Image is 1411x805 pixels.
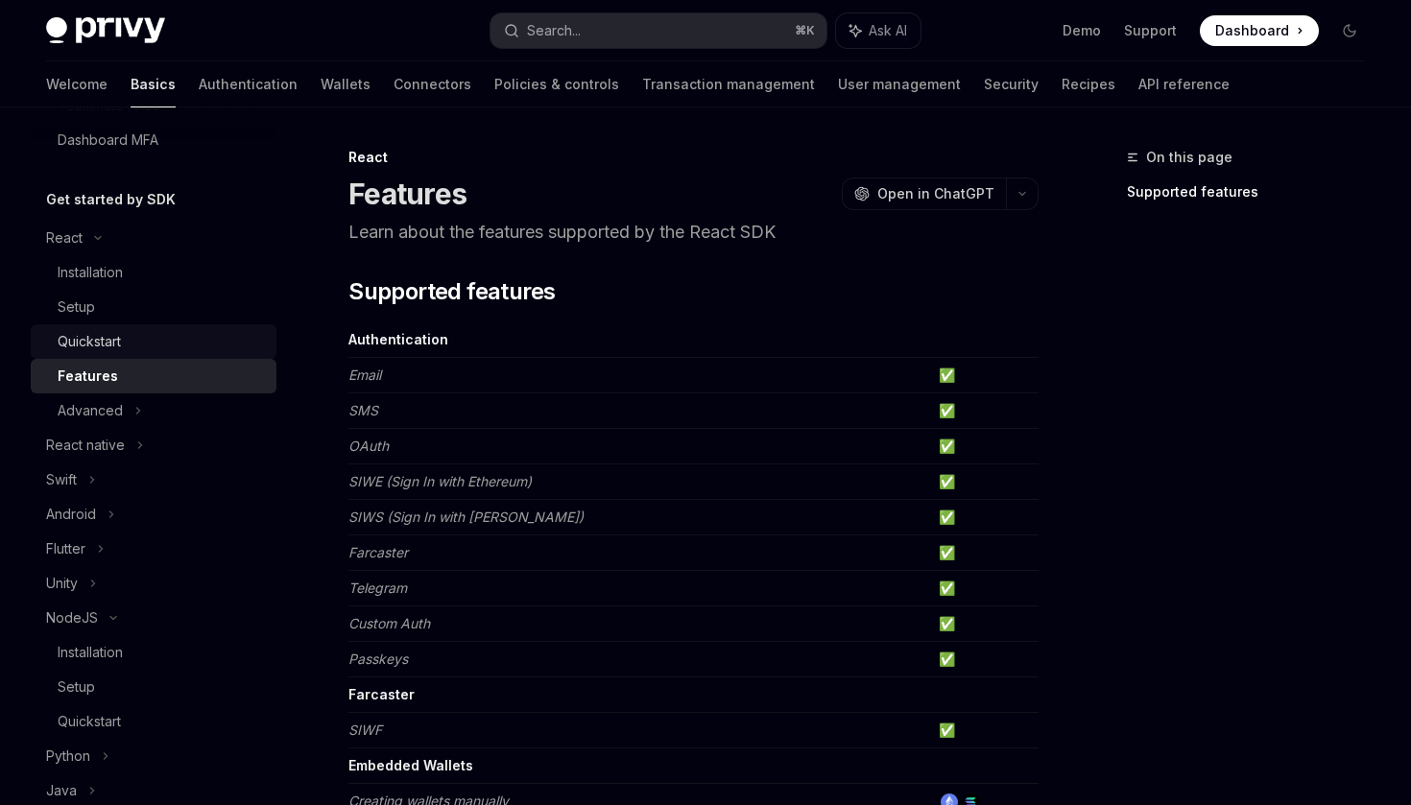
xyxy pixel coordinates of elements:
div: React [348,148,1039,167]
div: Dashboard MFA [58,129,158,152]
div: React native [46,434,125,457]
div: Java [46,779,77,802]
a: Quickstart [31,324,276,359]
span: Dashboard [1215,21,1289,40]
a: Connectors [394,61,471,107]
em: OAuth [348,438,389,454]
p: Learn about the features supported by the React SDK [348,219,1039,246]
div: Setup [58,296,95,319]
div: React [46,226,83,249]
a: Installation [31,255,276,290]
div: Flutter [46,537,85,560]
button: Open in ChatGPT [842,178,1006,210]
button: Toggle dark mode [1334,15,1365,46]
strong: Authentication [348,331,448,347]
a: Dashboard MFA [31,123,276,157]
td: ✅ [931,535,1039,571]
em: SMS [348,402,378,418]
div: Unity [46,572,78,595]
a: Setup [31,670,276,704]
div: Features [58,365,118,388]
h5: Get started by SDK [46,188,176,211]
a: Policies & controls [494,61,619,107]
span: Open in ChatGPT [877,184,994,203]
div: Swift [46,468,77,491]
a: Security [984,61,1039,107]
strong: Embedded Wallets [348,757,473,773]
em: Telegram [348,580,407,596]
em: SIWS (Sign In with [PERSON_NAME]) [348,509,584,525]
td: ✅ [931,393,1039,429]
a: Welcome [46,61,108,107]
div: Android [46,503,96,526]
div: Advanced [58,399,123,422]
span: ⌘ K [795,23,815,38]
td: ✅ [931,358,1039,393]
div: Quickstart [58,710,121,733]
div: Installation [58,641,123,664]
a: Installation [31,635,276,670]
a: Quickstart [31,704,276,739]
a: Wallets [321,61,371,107]
a: Supported features [1127,177,1380,207]
td: ✅ [931,464,1039,500]
a: Setup [31,290,276,324]
td: ✅ [931,429,1039,464]
a: User management [838,61,961,107]
a: Dashboard [1200,15,1319,46]
a: Transaction management [642,61,815,107]
div: Setup [58,675,95,698]
a: Features [31,359,276,393]
div: Installation [58,261,123,284]
div: Search... [527,19,581,42]
em: Farcaster [348,544,408,560]
td: ✅ [931,606,1039,642]
em: Custom Auth [348,615,430,631]
a: Demo [1063,21,1101,40]
span: Supported features [348,276,555,307]
a: API reference [1138,61,1230,107]
a: Authentication [199,61,298,107]
em: SIWF [348,722,382,738]
img: dark logo [46,17,165,44]
em: Passkeys [348,651,408,667]
div: NodeJS [46,606,98,629]
div: Python [46,745,90,768]
em: SIWE (Sign In with Ethereum) [348,473,532,489]
a: Basics [131,61,176,107]
a: Recipes [1062,61,1115,107]
span: On this page [1146,146,1232,169]
em: Email [348,367,381,383]
td: ✅ [931,500,1039,535]
button: Search...⌘K [490,13,825,48]
a: Support [1124,21,1177,40]
td: ✅ [931,713,1039,748]
td: ✅ [931,571,1039,606]
strong: Farcaster [348,686,415,702]
span: Ask AI [869,21,907,40]
h1: Features [348,177,466,211]
button: Ask AI [836,13,921,48]
td: ✅ [931,642,1039,677]
div: Quickstart [58,330,121,353]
